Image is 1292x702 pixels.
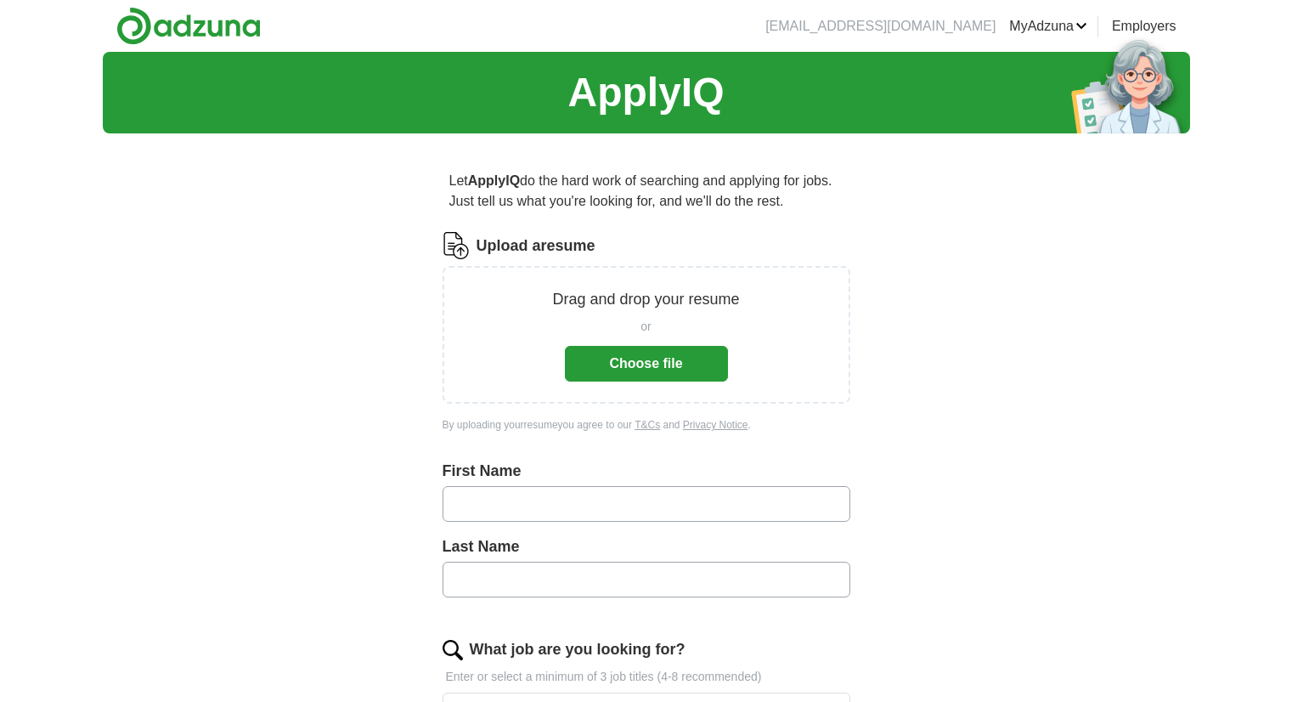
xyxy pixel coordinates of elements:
p: Drag and drop your resume [552,288,739,311]
strong: ApplyIQ [468,173,520,188]
li: [EMAIL_ADDRESS][DOMAIN_NAME] [765,16,996,37]
label: What job are you looking for? [470,638,685,661]
a: T&Cs [635,419,660,431]
p: Let do the hard work of searching and applying for jobs. Just tell us what you're looking for, an... [443,164,850,218]
img: CV Icon [443,232,470,259]
a: Privacy Notice [683,419,748,431]
img: Adzuna logo [116,7,261,45]
label: Upload a resume [477,235,595,258]
label: Last Name [443,535,850,558]
a: MyAdzuna [1009,16,1087,37]
h1: ApplyIQ [567,62,724,123]
p: Enter or select a minimum of 3 job titles (4-8 recommended) [443,668,850,686]
div: By uploading your resume you agree to our and . [443,417,850,433]
label: First Name [443,460,850,483]
button: Choose file [565,346,728,382]
img: search.png [443,640,463,660]
span: or [640,318,651,336]
a: Employers [1112,16,1176,37]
